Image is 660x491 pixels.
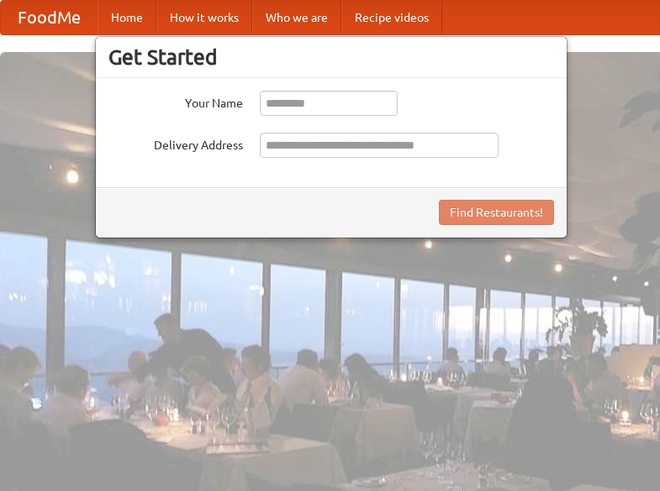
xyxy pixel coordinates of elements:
[108,91,243,112] label: Your Name
[252,1,341,34] a: Who we are
[439,200,554,225] button: Find Restaurants!
[341,1,442,34] a: Recipe videos
[108,44,554,70] h3: Get Started
[98,1,156,34] a: Home
[108,133,243,154] label: Delivery Address
[156,1,252,34] a: How it works
[1,1,98,34] a: FoodMe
